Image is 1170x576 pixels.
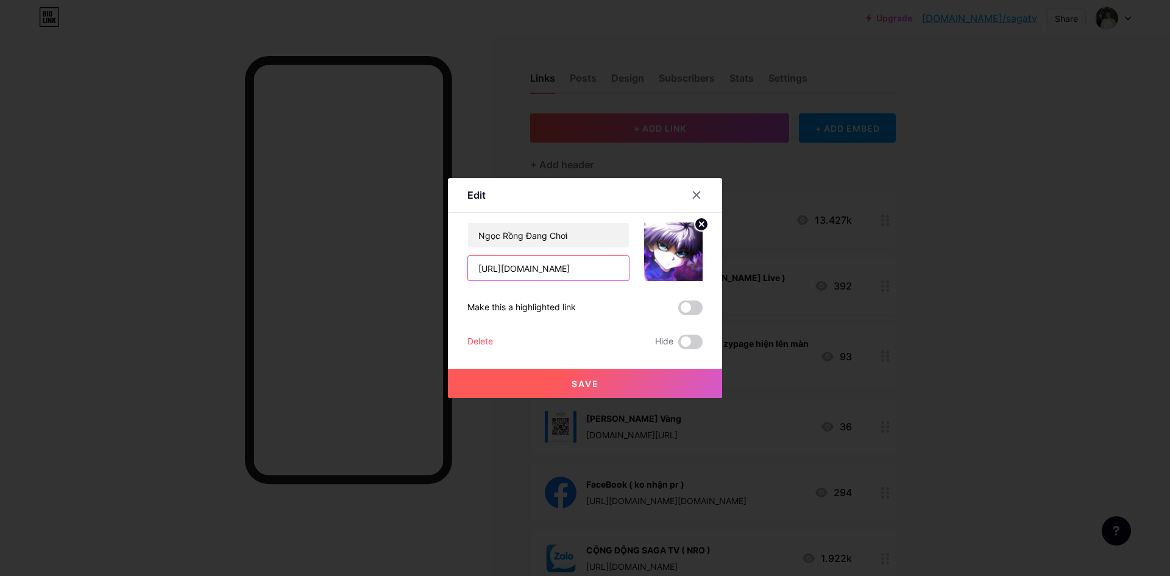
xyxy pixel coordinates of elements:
div: Delete [467,335,493,349]
span: Hide [655,335,673,349]
input: Title [468,223,629,247]
input: URL [468,256,629,280]
img: link_thumbnail [644,222,703,281]
div: Make this a highlighted link [467,300,576,315]
div: Edit [467,188,486,202]
button: Save [448,369,722,398]
span: Save [572,379,599,389]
